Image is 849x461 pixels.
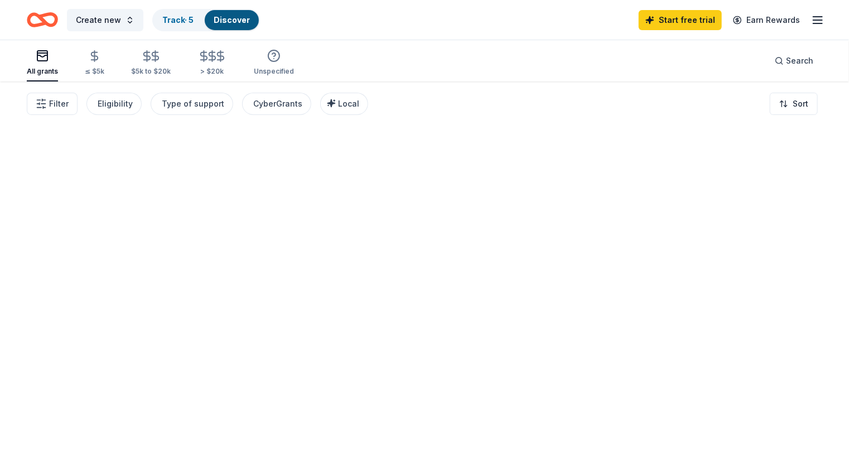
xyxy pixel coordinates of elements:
button: Search [766,50,822,72]
span: Search [786,54,813,68]
button: > $20k [197,45,227,81]
button: CyberGrants [242,93,311,115]
div: > $20k [197,67,227,76]
a: Earn Rewards [726,10,807,30]
button: Local [320,93,368,115]
button: Eligibility [86,93,142,115]
button: Create new [67,9,143,31]
button: Track· 5Discover [152,9,260,31]
span: Local [338,99,359,108]
div: Unspecified [254,67,294,76]
span: Filter [49,97,69,111]
a: Discover [214,15,250,25]
a: Track· 5 [162,15,194,25]
button: Unspecified [254,45,294,81]
div: $5k to $20k [131,67,171,76]
button: $5k to $20k [131,45,171,81]
button: ≤ $5k [85,45,104,81]
button: Type of support [151,93,233,115]
div: CyberGrants [253,97,302,111]
a: Start free trial [639,10,722,30]
div: Eligibility [98,97,133,111]
button: Sort [770,93,818,115]
a: Home [27,7,58,33]
div: Type of support [162,97,224,111]
button: All grants [27,45,58,81]
span: Create new [76,13,121,27]
button: Filter [27,93,78,115]
span: Sort [793,97,808,111]
div: All grants [27,67,58,76]
div: ≤ $5k [85,67,104,76]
